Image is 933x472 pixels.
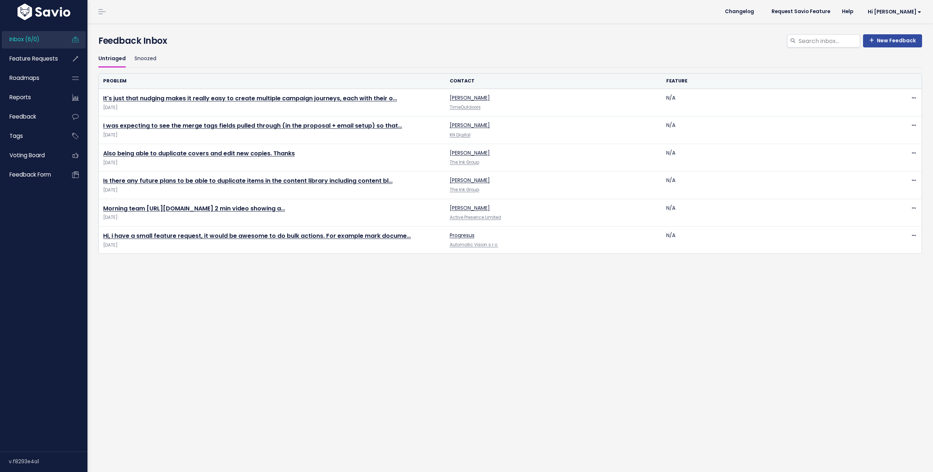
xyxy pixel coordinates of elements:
[9,74,39,82] span: Roadmaps
[9,93,31,101] span: Reports
[134,50,156,67] a: Snoozed
[103,214,441,221] span: [DATE]
[103,241,441,249] span: [DATE]
[450,187,479,193] a: The Ink Group
[798,34,860,47] input: Search inbox...
[662,74,878,89] th: Feature
[2,50,60,67] a: Feature Requests
[766,6,836,17] a: Request Savio Feature
[9,171,51,178] span: Feedback form
[450,204,490,212] a: [PERSON_NAME]
[662,199,878,226] td: N/A
[99,74,445,89] th: Problem
[2,166,60,183] a: Feedback form
[2,128,60,144] a: Tags
[2,89,60,106] a: Reports
[103,149,295,158] a: Also being able to duplicate covers and edit new copies. Thanks
[445,74,662,89] th: Contact
[859,6,927,18] a: Hi [PERSON_NAME]
[9,35,39,43] span: Inbox (6/0)
[9,55,58,62] span: Feature Requests
[103,121,402,130] a: I was expecting to see the merge tags fields pulled through (in the proposal + email setup) so that…
[103,204,285,213] a: Morning team [URL][DOMAIN_NAME] 2 min video showing a…
[662,116,878,144] td: N/A
[450,232,475,239] a: Progresus
[863,34,922,47] a: New Feedback
[450,132,471,138] a: KN Digital
[98,34,922,47] h4: Feedback Inbox
[662,226,878,254] td: N/A
[725,9,754,14] span: Changelog
[450,149,490,156] a: [PERSON_NAME]
[103,131,441,139] span: [DATE]
[836,6,859,17] a: Help
[9,132,23,140] span: Tags
[450,214,501,220] a: Active Presence Limited
[450,177,490,184] a: [PERSON_NAME]
[103,159,441,167] span: [DATE]
[103,232,411,240] a: Hi, i have a small feature request, it would be awesome to do bulk actions. For example mark docume…
[9,452,87,471] div: v.f8293e4a1
[450,159,479,165] a: The Ink Group
[98,50,922,67] ul: Filter feature requests
[662,171,878,199] td: N/A
[2,70,60,86] a: Roadmaps
[450,104,481,110] a: TimeOutdoors
[662,89,878,116] td: N/A
[450,94,490,101] a: [PERSON_NAME]
[450,121,490,129] a: [PERSON_NAME]
[2,108,60,125] a: Feedback
[662,144,878,171] td: N/A
[103,177,393,185] a: Is there any future plans to be able to duplicate items in the content library including content bl…
[2,31,60,48] a: Inbox (6/0)
[9,113,36,120] span: Feedback
[2,147,60,164] a: Voting Board
[450,242,498,248] a: Automatic Vision s.r.o.
[9,151,45,159] span: Voting Board
[103,104,441,112] span: [DATE]
[16,4,72,20] img: logo-white.9d6f32f41409.svg
[868,9,921,15] span: Hi [PERSON_NAME]
[103,94,397,102] a: It's just that nudging makes it really easy to create multiple campaign journeys, each with their o…
[98,50,126,67] a: Untriaged
[103,186,441,194] span: [DATE]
